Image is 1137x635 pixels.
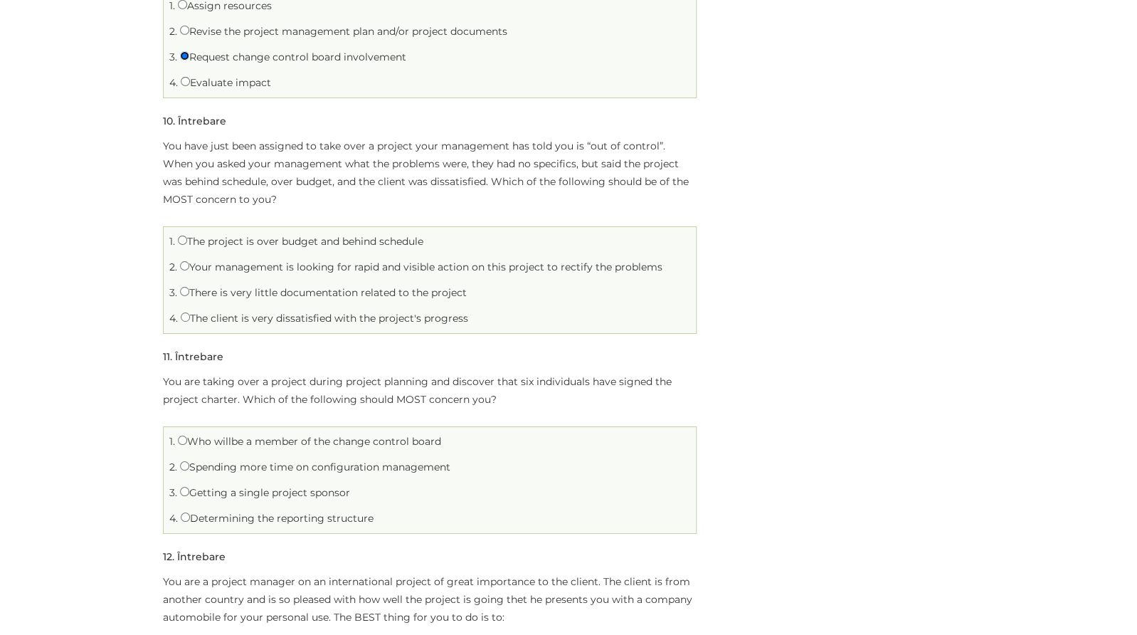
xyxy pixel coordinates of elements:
[169,312,178,325] span: 4.
[178,236,187,245] input: The project is over budget and behind schedule
[180,461,189,471] input: Spending more time on configuration management
[180,261,662,273] label: Your management is looking for rapid and visible action on this project to rectify the problems
[169,76,178,89] span: 4.
[169,435,175,448] span: 1.
[163,550,172,563] span: 12
[163,373,697,409] p: You are taking over a project during project planning and discover that six individuals have sign...
[163,552,226,562] h5: . Întrebare
[181,513,190,522] input: Determining the reporting structure
[180,25,507,38] label: Revise the project management plan and/or project documents
[181,77,190,86] input: Evaluate impact
[181,313,190,322] input: The client is very dissatisfied with the project's progress
[181,512,374,525] label: Determining the reporting structure
[180,26,189,35] input: Revise the project management plan and/or project documents
[178,235,423,248] label: The project is over budget and behind schedule
[169,486,177,499] span: 3.
[180,51,189,61] input: Request change control board involvement
[163,137,697,209] p: You have just been assigned to take over a project your management has told you is “out of contro...
[169,286,177,299] span: 3.
[163,352,223,362] h5: . Întrebare
[169,512,178,525] span: 4.
[181,76,271,89] label: Evaluate impact
[169,235,175,248] span: 1.
[169,51,177,63] span: 3.
[180,461,450,473] label: Spending more time on configuration management
[163,573,697,626] p: You are a project manager on an international project of great importance to the client. The clie...
[169,25,177,38] span: 2.
[178,435,441,448] label: Who willbe a member of the change control board
[163,350,170,363] span: 11
[180,286,467,299] label: There is very little documentation related to the project
[178,436,187,445] input: Who willbe a member of the change control board
[181,312,468,325] label: The client is very dissatisfied with the project's progress
[180,261,189,271] input: Your management is looking for rapid and visible action on this project to rectify the problems
[180,487,189,496] input: Getting a single project sponsor
[180,51,406,63] label: Request change control board involvement
[169,461,177,473] span: 2.
[163,116,226,127] h5: . Întrebare
[169,261,177,273] span: 2.
[180,486,350,499] label: Getting a single project sponsor
[163,115,173,127] span: 10
[180,287,189,296] input: There is very little documentation related to the project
